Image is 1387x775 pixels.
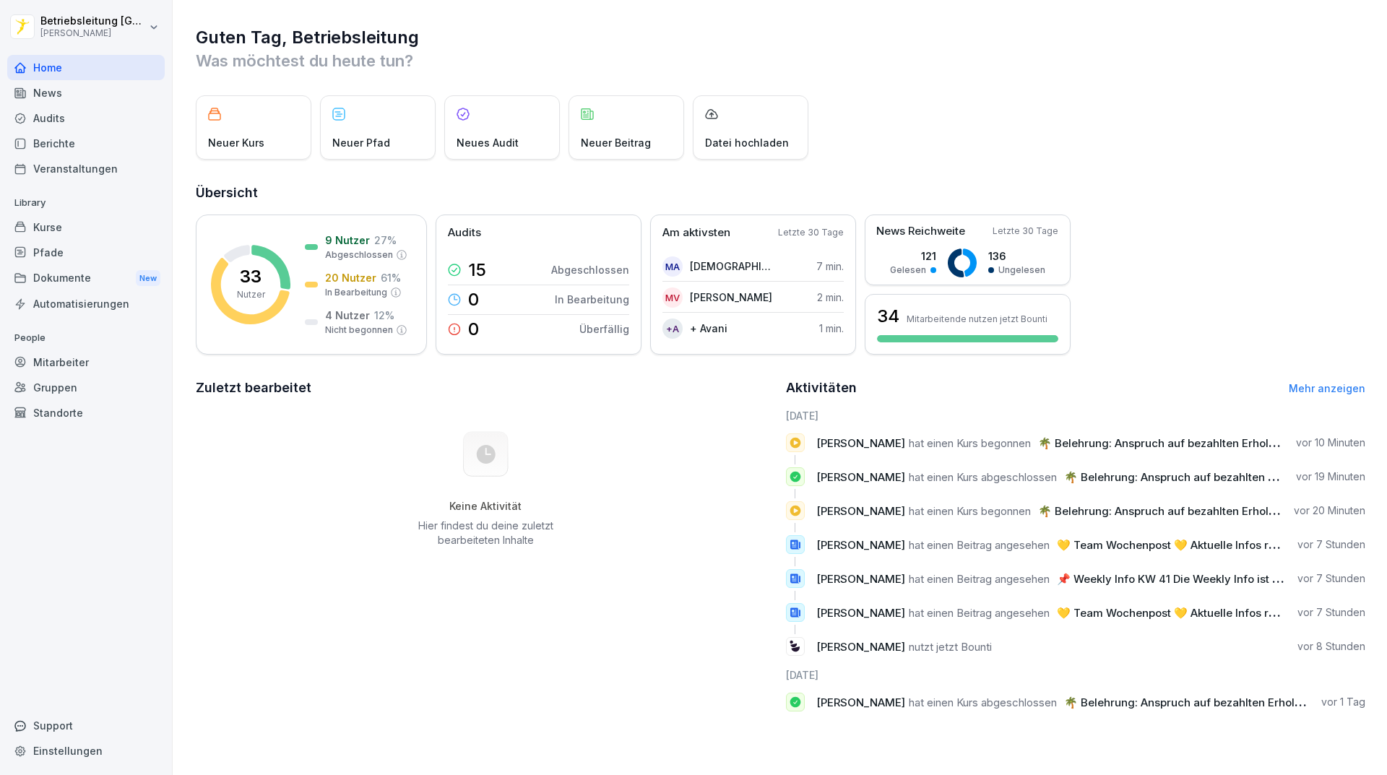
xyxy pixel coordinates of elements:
[381,270,401,285] p: 61 %
[136,270,160,287] div: New
[237,288,265,301] p: Nutzer
[816,259,844,274] p: 7 min.
[7,80,165,105] a: News
[196,378,776,398] h2: Zuletzt bearbeitet
[909,538,1050,552] span: hat einen Beitrag angesehen
[325,308,370,323] p: 4 Nutzer
[1296,436,1365,450] p: vor 10 Minuten
[7,400,165,425] a: Standorte
[7,326,165,350] p: People
[690,259,773,274] p: [DEMOGRAPHIC_DATA][PERSON_NAME]
[909,640,992,654] span: nutzt jetzt Bounti
[325,324,393,337] p: Nicht begonnen
[988,248,1045,264] p: 136
[909,606,1050,620] span: hat einen Beitrag angesehen
[816,436,905,450] span: [PERSON_NAME]
[909,696,1057,709] span: hat einen Kurs abgeschlossen
[1297,537,1365,552] p: vor 7 Stunden
[332,135,390,150] p: Neuer Pfad
[1296,469,1365,484] p: vor 19 Minuten
[7,265,165,292] div: Dokumente
[412,519,558,547] p: Hier findest du deine zuletzt bearbeiteten Inhalte
[7,105,165,131] div: Audits
[7,240,165,265] a: Pfade
[690,321,727,336] p: + Avani
[7,350,165,375] a: Mitarbeiter
[1297,605,1365,620] p: vor 7 Stunden
[662,256,683,277] div: MA
[998,264,1045,277] p: Ungelesen
[7,131,165,156] a: Berichte
[412,500,558,513] h5: Keine Aktivität
[662,319,683,339] div: +A
[690,290,772,305] p: [PERSON_NAME]
[325,286,387,299] p: In Bearbeitung
[579,321,629,337] p: Überfällig
[581,135,651,150] p: Neuer Beitrag
[778,226,844,239] p: Letzte 30 Tage
[325,270,376,285] p: 20 Nutzer
[7,55,165,80] a: Home
[816,640,905,654] span: [PERSON_NAME]
[993,225,1058,238] p: Letzte 30 Tage
[1294,503,1365,518] p: vor 20 Minuten
[196,183,1365,203] h2: Übersicht
[7,215,165,240] a: Kurse
[876,223,965,240] p: News Reichweite
[819,321,844,336] p: 1 min.
[909,470,1057,484] span: hat einen Kurs abgeschlossen
[662,225,730,241] p: Am aktivsten
[7,375,165,400] a: Gruppen
[40,15,146,27] p: Betriebsleitung [GEOGRAPHIC_DATA]
[816,470,905,484] span: [PERSON_NAME]
[816,538,905,552] span: [PERSON_NAME]
[7,265,165,292] a: DokumenteNew
[448,225,481,241] p: Audits
[240,268,262,285] p: 33
[786,408,1366,423] h6: [DATE]
[816,572,905,586] span: [PERSON_NAME]
[325,248,393,261] p: Abgeschlossen
[662,287,683,308] div: MV
[208,135,264,150] p: Neuer Kurs
[468,261,486,279] p: 15
[786,667,1366,683] h6: [DATE]
[7,738,165,763] a: Einstellungen
[816,606,905,620] span: [PERSON_NAME]
[1297,571,1365,586] p: vor 7 Stunden
[890,264,926,277] p: Gelesen
[817,290,844,305] p: 2 min.
[1289,382,1365,394] a: Mehr anzeigen
[816,696,905,709] span: [PERSON_NAME]
[877,304,899,329] h3: 34
[890,248,936,264] p: 121
[705,135,789,150] p: Datei hochladen
[40,28,146,38] p: [PERSON_NAME]
[786,378,857,398] h2: Aktivitäten
[457,135,519,150] p: Neues Audit
[7,156,165,181] a: Veranstaltungen
[374,233,397,248] p: 27 %
[551,262,629,277] p: Abgeschlossen
[555,292,629,307] p: In Bearbeitung
[468,321,479,338] p: 0
[196,49,1365,72] p: Was möchtest du heute tun?
[909,436,1031,450] span: hat einen Kurs begonnen
[7,713,165,738] div: Support
[816,504,905,518] span: [PERSON_NAME]
[7,291,165,316] a: Automatisierungen
[1297,639,1365,654] p: vor 8 Stunden
[468,291,479,308] p: 0
[7,191,165,215] p: Library
[196,26,1365,49] h1: Guten Tag, Betriebsleitung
